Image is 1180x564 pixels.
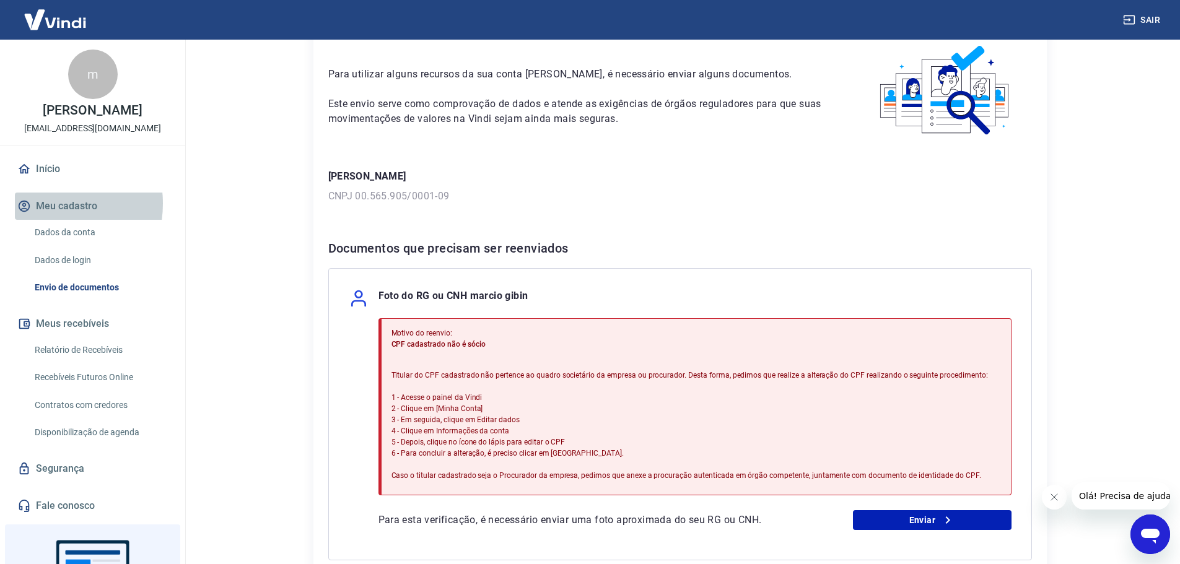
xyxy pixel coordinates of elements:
img: waiting_documents.41d9841a9773e5fdf392cede4d13b617.svg [859,42,1032,139]
p: Este envio serve como comprovação de dados e atende as exigências de órgãos reguladores para que ... [328,97,829,126]
img: Vindi [15,1,95,38]
a: Disponibilização de agenda [30,420,170,445]
span: Olá! Precisa de ajuda? [7,9,104,19]
a: Relatório de Recebíveis [30,337,170,363]
a: Envio de documentos [30,275,170,300]
a: Dados da conta [30,220,170,245]
p: Titular do CPF cadastrado não pertence ao quadro societário da empresa ou procurador. Desta forma... [391,370,988,481]
p: Para utilizar alguns recursos da sua conta [PERSON_NAME], é necessário enviar alguns documentos. [328,67,829,82]
a: Dados de login [30,248,170,273]
img: user.af206f65c40a7206969b71a29f56cfb7.svg [349,289,369,308]
p: [PERSON_NAME] [43,104,142,117]
div: m [68,50,118,99]
a: Recebíveis Futuros Online [30,365,170,390]
a: Contratos com credores [30,393,170,418]
p: [PERSON_NAME] [328,169,1032,184]
button: Meus recebíveis [15,310,170,337]
a: Fale conosco [15,492,170,519]
a: Enviar [853,510,1012,530]
iframe: Mensagem da empresa [1072,482,1170,510]
p: [EMAIL_ADDRESS][DOMAIN_NAME] [24,122,161,135]
p: CNPJ 00.565.905/0001-09 [328,189,1032,204]
button: Sair [1121,9,1165,32]
span: CPF cadastrado não é sócio [391,340,486,349]
p: Foto do RG ou CNH marcio gibin [378,289,528,308]
iframe: Fechar mensagem [1042,485,1067,510]
a: Início [15,155,170,183]
iframe: Botão para abrir a janela de mensagens [1130,514,1170,554]
button: Meu cadastro [15,193,170,220]
p: Para esta verificação, é necessário enviar uma foto aproximada do seu RG ou CNH. [378,513,790,527]
h6: Documentos que precisam ser reenviados [328,238,1032,258]
a: Segurança [15,455,170,482]
p: Motivo do reenvio: [391,328,988,339]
